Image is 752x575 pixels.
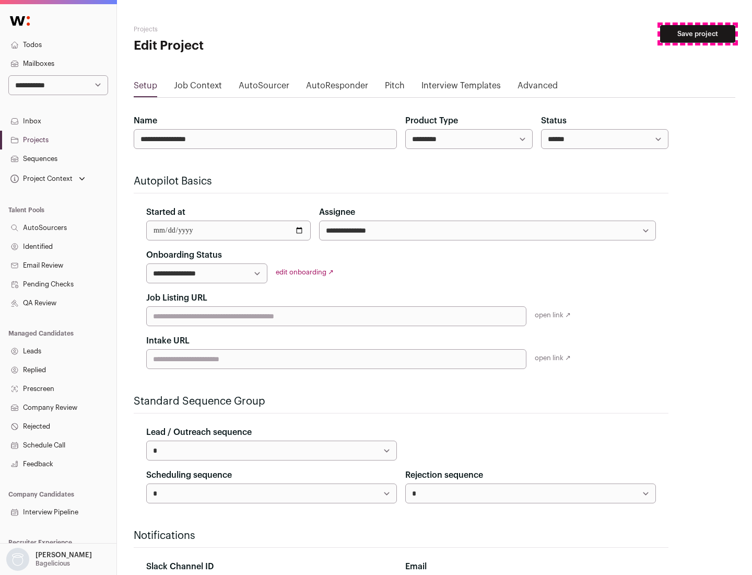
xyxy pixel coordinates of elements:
[306,79,368,96] a: AutoResponder
[405,469,483,481] label: Rejection sequence
[146,206,185,218] label: Started at
[8,171,87,186] button: Open dropdown
[146,426,252,439] label: Lead / Outreach sequence
[134,394,668,409] h2: Standard Sequence Group
[134,174,668,189] h2: Autopilot Basics
[541,114,567,127] label: Status
[405,114,458,127] label: Product Type
[6,548,29,571] img: nopic.png
[239,79,289,96] a: AutoSourcer
[36,559,70,568] p: Bagelicious
[134,114,157,127] label: Name
[134,528,668,543] h2: Notifications
[385,79,405,96] a: Pitch
[4,548,94,571] button: Open dropdown
[660,25,735,43] button: Save project
[319,206,355,218] label: Assignee
[8,175,73,183] div: Project Context
[405,560,656,573] div: Email
[4,10,36,31] img: Wellfound
[146,469,232,481] label: Scheduling sequence
[146,249,222,261] label: Onboarding Status
[276,269,334,275] a: edit onboarding ↗
[518,79,558,96] a: Advanced
[134,79,157,96] a: Setup
[134,38,334,54] h1: Edit Project
[134,25,334,33] h2: Projects
[36,551,92,559] p: [PERSON_NAME]
[146,560,214,573] label: Slack Channel ID
[146,292,207,304] label: Job Listing URL
[146,335,190,347] label: Intake URL
[174,79,222,96] a: Job Context
[421,79,501,96] a: Interview Templates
